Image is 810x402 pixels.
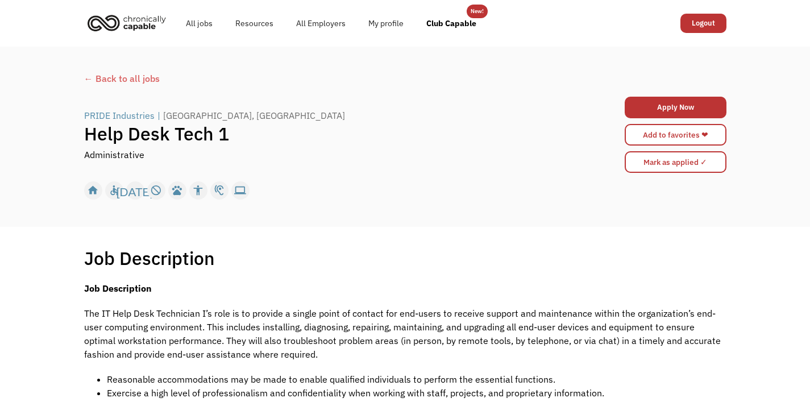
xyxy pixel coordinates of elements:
[471,5,484,18] div: New!
[84,10,175,35] a: home
[84,148,144,161] div: Administrative
[680,14,726,33] a: Logout
[171,182,183,199] div: pets
[224,5,285,42] a: Resources
[84,109,155,122] div: PRIDE Industries
[625,97,726,118] a: Apply Now
[84,10,169,35] img: Chronically Capable logo
[625,148,726,176] form: Mark as applied form
[84,72,726,85] a: ← Back to all jobs
[415,5,488,42] a: Club Capable
[108,182,120,199] div: accessible
[625,151,726,173] input: Mark as applied ✓
[84,247,215,270] h1: Job Description
[107,386,726,400] li: Exercise a high level of professionalism and confidentiality when working with staff, projects, a...
[150,182,162,199] div: not_interested
[625,124,726,146] a: Add to favorites ❤
[175,5,224,42] a: All jobs
[285,5,357,42] a: All Employers
[192,182,204,199] div: accessibility
[213,182,225,199] div: hearing
[84,109,348,122] a: PRIDE Industries|[GEOGRAPHIC_DATA], [GEOGRAPHIC_DATA]
[357,5,415,42] a: My profile
[84,122,566,145] h1: Help Desk Tech 1
[84,306,726,361] p: The IT Help Desk Technician I’s role is to provide a single point of contact for end-users to rec...
[234,182,246,199] div: computer
[163,109,345,122] div: [GEOGRAPHIC_DATA], [GEOGRAPHIC_DATA]
[87,182,99,199] div: home
[107,372,726,386] li: Reasonable accommodations may be made to enable qualified individuals to perform the essential fu...
[157,109,160,122] div: |
[84,283,152,294] strong: Job Description
[117,182,153,199] div: [DATE]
